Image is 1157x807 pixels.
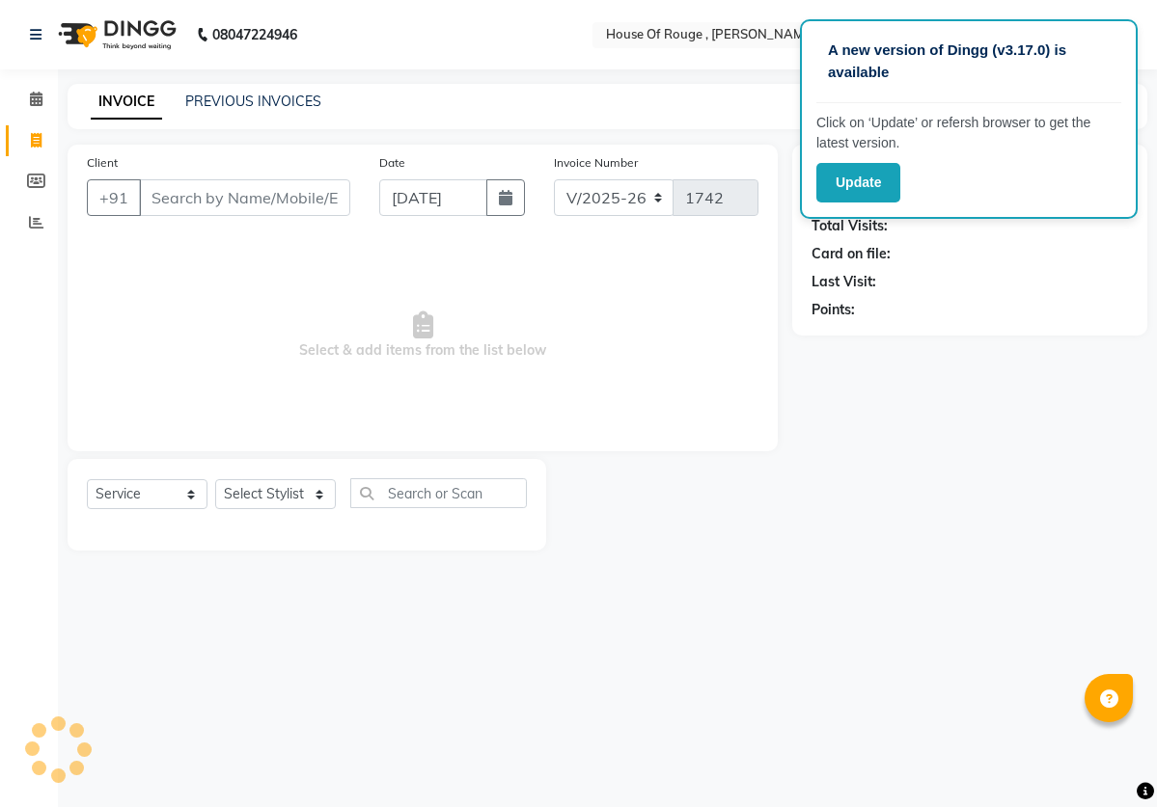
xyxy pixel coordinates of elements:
button: Update [816,163,900,202]
div: Total Visits: [812,216,888,236]
input: Search by Name/Mobile/Email/Code [139,179,350,216]
div: Last Visit: [812,272,876,292]
p: A new version of Dingg (v3.17.0) is available [828,40,1110,83]
a: INVOICE [91,85,162,120]
span: Select & add items from the list below [87,239,758,432]
p: Click on ‘Update’ or refersh browser to get the latest version. [816,113,1121,153]
label: Invoice Number [554,154,638,172]
div: Points: [812,300,855,320]
div: Card on file: [812,244,891,264]
button: +91 [87,179,141,216]
a: PREVIOUS INVOICES [185,93,321,110]
img: logo [49,8,181,62]
iframe: chat widget [1076,730,1138,788]
input: Search or Scan [350,478,527,508]
label: Date [379,154,405,172]
label: Client [87,154,118,172]
b: 08047224946 [212,8,297,62]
